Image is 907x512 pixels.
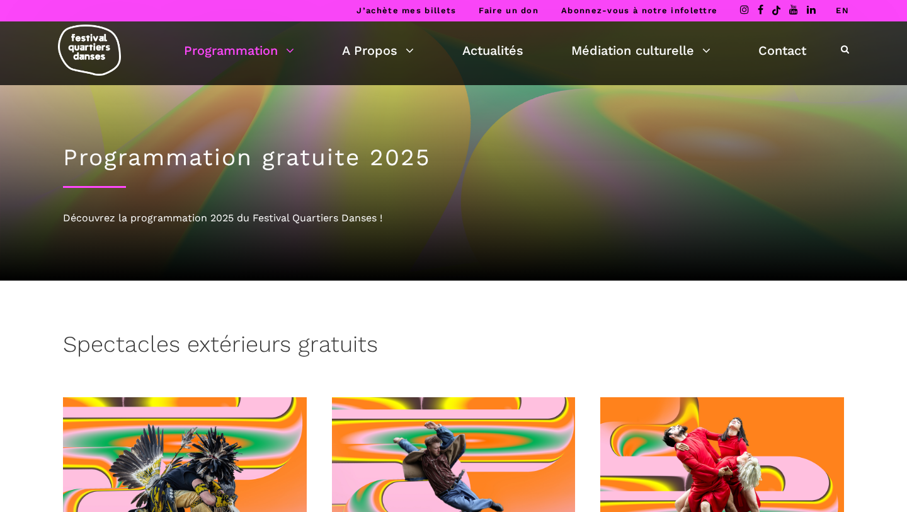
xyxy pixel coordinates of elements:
a: Actualités [462,40,523,61]
a: EN [836,6,849,15]
a: Programmation [184,40,294,61]
div: Découvrez la programmation 2025 du Festival Quartiers Danses ! [63,210,844,226]
a: Médiation culturelle [571,40,710,61]
a: Faire un don [479,6,539,15]
img: logo-fqd-med [58,25,121,76]
h3: Spectacles extérieurs gratuits [63,331,378,363]
a: J’achète mes billets [357,6,456,15]
a: Contact [758,40,806,61]
h1: Programmation gratuite 2025 [63,144,844,172]
a: A Propos [342,40,414,61]
a: Abonnez-vous à notre infolettre [561,6,717,15]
